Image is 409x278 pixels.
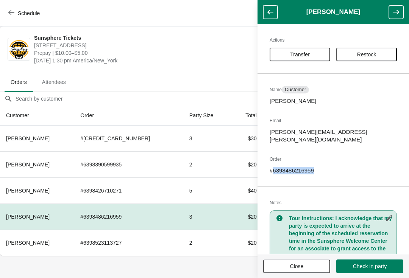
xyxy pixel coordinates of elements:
span: Prepay | $10.00–$5.00 [34,49,263,57]
td: # 6398390599935 [74,151,183,177]
h1: [PERSON_NAME] [278,8,389,16]
p: [PERSON_NAME] [270,97,397,105]
span: Schedule [18,10,40,16]
span: Check in party [353,263,387,269]
td: # 6398486216959 [74,203,183,230]
th: Total [232,106,263,126]
button: Restock [336,48,397,61]
span: Restock [357,51,376,57]
span: Transfer [290,51,310,57]
th: Party Size [183,106,232,126]
button: Close [263,259,330,273]
span: Customer [285,87,306,93]
span: Orders [5,75,33,89]
input: Search by customer [15,92,409,106]
h2: Notes [270,199,397,207]
span: [PERSON_NAME] [6,214,50,220]
td: 2 [183,230,232,256]
span: [STREET_ADDRESS] [34,42,263,49]
td: 5 [183,177,232,203]
p: # 6398486216959 [270,167,397,174]
p: [PERSON_NAME][EMAIL_ADDRESS][PERSON_NAME][DOMAIN_NAME] [270,128,397,143]
span: [PERSON_NAME] [6,135,50,141]
td: $20 [232,230,263,256]
h2: Name [270,86,397,93]
span: Attendees [36,75,72,89]
span: Sunsphere Tickets [34,34,263,42]
td: # [CREDIT_CARD_NUMBER] [74,126,183,151]
span: Close [290,263,304,269]
span: [PERSON_NAME] [6,188,50,194]
button: Check in party [336,259,403,273]
span: [DATE] 1:30 pm America/New_York [34,57,263,64]
h2: Email [270,117,397,124]
td: $20 [232,151,263,177]
td: $30 [232,126,263,151]
button: Transfer [270,48,330,61]
td: # 6398426710271 [74,177,183,203]
td: $40 [232,177,263,203]
th: Order [74,106,183,126]
td: $20 [232,203,263,230]
span: [PERSON_NAME] [6,162,50,168]
td: 3 [183,126,232,151]
td: 3 [183,203,232,230]
h3: Tour Instructions: I acknowledge that my party is expected to arrive at the beginning of the sche... [289,214,393,275]
td: # 6398523113727 [74,230,183,256]
h2: Order [270,155,397,163]
h2: Actions [270,36,397,44]
button: Schedule [4,6,46,20]
img: Sunsphere Tickets [8,39,30,60]
td: 2 [183,151,232,177]
span: [PERSON_NAME] [6,240,50,246]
